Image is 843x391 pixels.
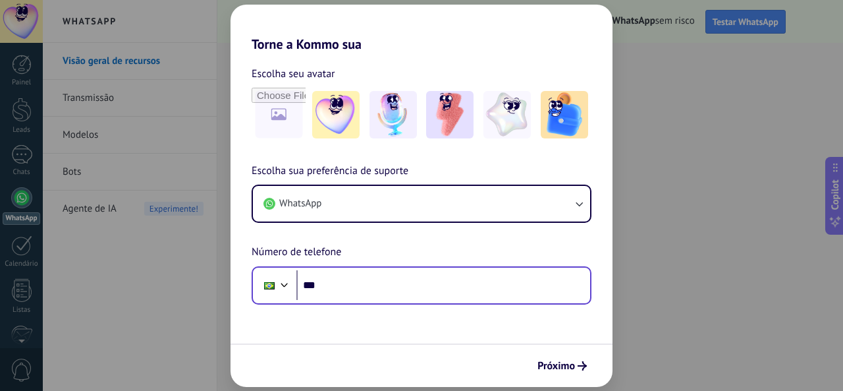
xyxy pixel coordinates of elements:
[257,272,282,299] div: Brazil: + 55
[541,91,588,138] img: -5.jpeg
[279,197,321,210] span: WhatsApp
[252,244,341,261] span: Número de telefone
[252,65,335,82] span: Escolha seu avatar
[483,91,531,138] img: -4.jpeg
[231,5,612,52] h2: Torne a Kommo sua
[426,91,474,138] img: -3.jpeg
[253,186,590,222] button: WhatsApp
[252,163,408,180] span: Escolha sua preferência de suporte
[369,91,417,138] img: -2.jpeg
[312,91,360,138] img: -1.jpeg
[537,361,575,371] span: Próximo
[531,355,593,377] button: Próximo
